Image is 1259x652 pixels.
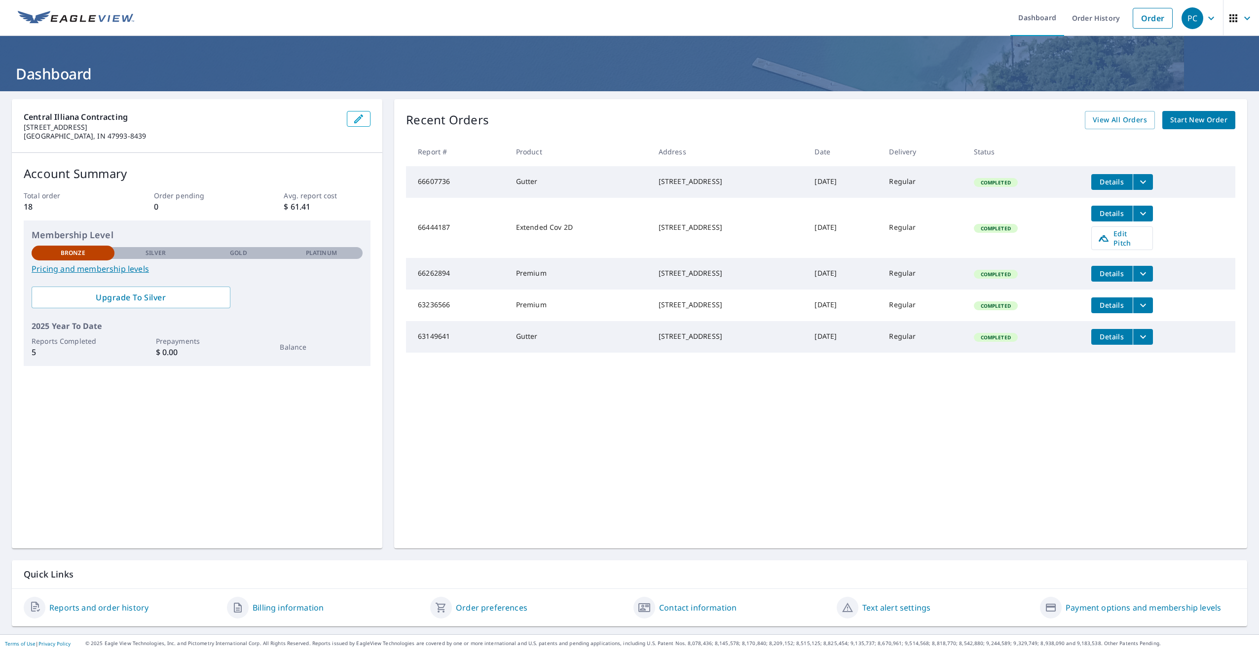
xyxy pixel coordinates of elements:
td: [DATE] [807,290,881,321]
div: [STREET_ADDRESS] [659,331,799,341]
span: Details [1097,269,1127,278]
td: [DATE] [807,321,881,353]
div: [STREET_ADDRESS] [659,177,799,186]
div: [STREET_ADDRESS] [659,268,799,278]
td: Extended Cov 2D [508,198,651,258]
p: $ 0.00 [156,346,239,358]
p: Silver [146,249,166,257]
button: filesDropdownBtn-63149641 [1133,329,1153,345]
td: [DATE] [807,198,881,258]
p: Quick Links [24,568,1235,580]
span: Completed [975,302,1017,309]
span: Details [1097,300,1127,310]
td: Regular [881,258,965,290]
button: detailsBtn-66262894 [1091,266,1133,282]
p: Balance [280,342,363,352]
p: Avg. report cost [284,190,370,201]
a: View All Orders [1085,111,1155,129]
a: Billing information [253,602,324,614]
p: [GEOGRAPHIC_DATA], IN 47993-8439 [24,132,339,141]
td: 66607736 [406,166,508,198]
p: Account Summary [24,165,370,182]
th: Status [966,137,1083,166]
a: Order preferences [456,602,527,614]
p: Reports Completed [32,336,114,346]
td: 66262894 [406,258,508,290]
span: Start New Order [1170,114,1227,126]
p: 5 [32,346,114,358]
td: Premium [508,258,651,290]
button: filesDropdownBtn-63236566 [1133,297,1153,313]
td: Regular [881,166,965,198]
button: detailsBtn-63149641 [1091,329,1133,345]
button: detailsBtn-63236566 [1091,297,1133,313]
th: Address [651,137,807,166]
a: Start New Order [1162,111,1235,129]
p: Order pending [154,190,241,201]
a: Pricing and membership levels [32,263,363,275]
td: [DATE] [807,258,881,290]
p: © 2025 Eagle View Technologies, Inc. and Pictometry International Corp. All Rights Reserved. Repo... [85,640,1254,647]
td: 66444187 [406,198,508,258]
a: Order [1133,8,1173,29]
th: Delivery [881,137,965,166]
p: Total order [24,190,111,201]
td: Regular [881,321,965,353]
span: Details [1097,209,1127,218]
a: Text alert settings [862,602,930,614]
span: Details [1097,332,1127,341]
p: Bronze [61,249,85,257]
a: Upgrade To Silver [32,287,230,308]
a: Reports and order history [49,602,148,614]
span: View All Orders [1093,114,1147,126]
span: Completed [975,179,1017,186]
td: Premium [508,290,651,321]
p: 2025 Year To Date [32,320,363,332]
td: Gutter [508,166,651,198]
td: Gutter [508,321,651,353]
th: Product [508,137,651,166]
p: 0 [154,201,241,213]
p: Gold [230,249,247,257]
a: Edit Pitch [1091,226,1153,250]
div: [STREET_ADDRESS] [659,300,799,310]
th: Date [807,137,881,166]
span: Completed [975,271,1017,278]
span: Completed [975,225,1017,232]
th: Report # [406,137,508,166]
p: | [5,641,71,647]
img: EV Logo [18,11,134,26]
button: filesDropdownBtn-66262894 [1133,266,1153,282]
span: Upgrade To Silver [39,292,222,303]
span: Edit Pitch [1098,229,1147,248]
h1: Dashboard [12,64,1247,84]
td: Regular [881,198,965,258]
p: Central Illiana Contracting [24,111,339,123]
div: [STREET_ADDRESS] [659,222,799,232]
button: detailsBtn-66444187 [1091,206,1133,221]
p: [STREET_ADDRESS] [24,123,339,132]
button: filesDropdownBtn-66444187 [1133,206,1153,221]
button: detailsBtn-66607736 [1091,174,1133,190]
p: Membership Level [32,228,363,242]
span: Completed [975,334,1017,341]
p: $ 61.41 [284,201,370,213]
td: 63236566 [406,290,508,321]
a: Payment options and membership levels [1066,602,1221,614]
p: Platinum [306,249,337,257]
a: Terms of Use [5,640,36,647]
a: Privacy Policy [38,640,71,647]
p: Prepayments [156,336,239,346]
p: 18 [24,201,111,213]
td: [DATE] [807,166,881,198]
button: filesDropdownBtn-66607736 [1133,174,1153,190]
a: Contact information [659,602,737,614]
div: PC [1182,7,1203,29]
p: Recent Orders [406,111,489,129]
td: Regular [881,290,965,321]
span: Details [1097,177,1127,186]
td: 63149641 [406,321,508,353]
